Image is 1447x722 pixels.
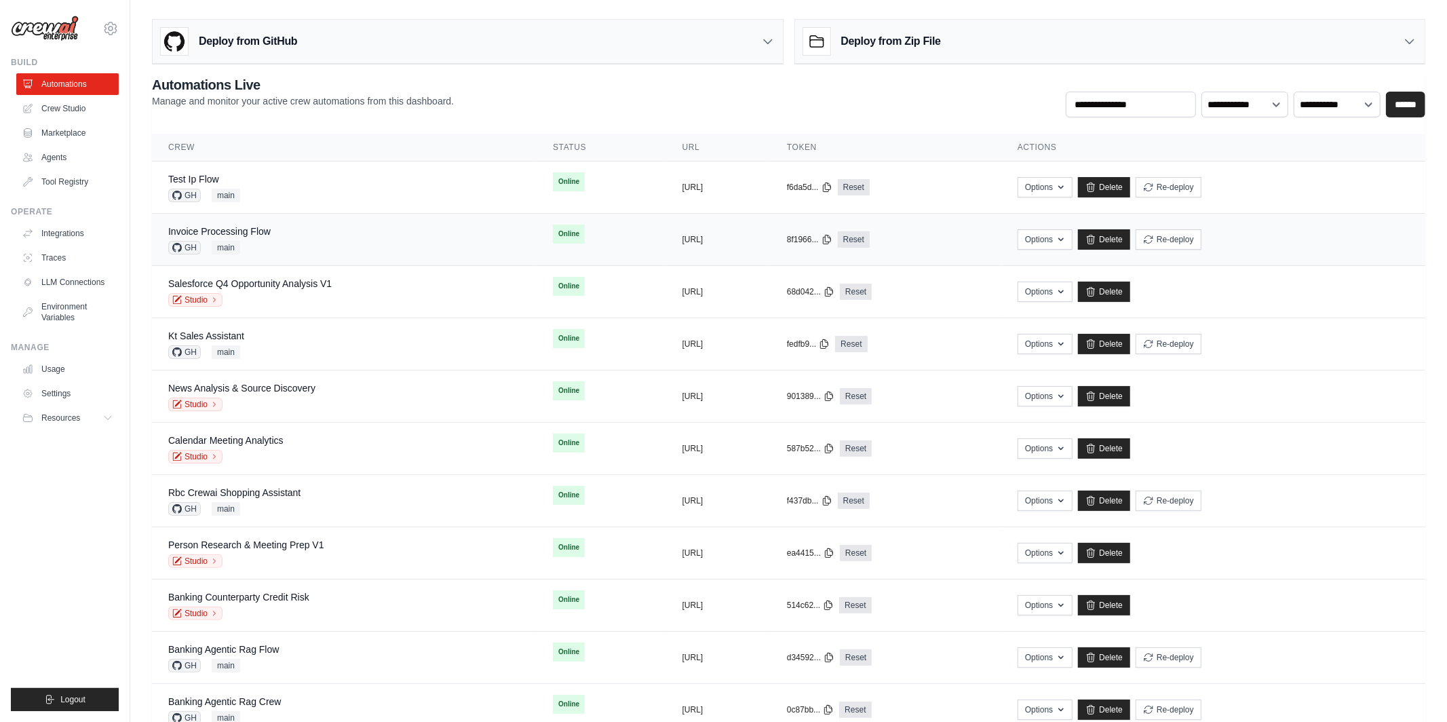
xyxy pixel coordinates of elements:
span: Online [553,381,585,400]
img: GitHub Logo [161,28,188,55]
span: GH [168,659,201,672]
a: Reset [838,231,870,248]
button: Logout [11,688,119,711]
a: Environment Variables [16,296,119,328]
button: Options [1018,543,1073,563]
div: Operate [11,206,119,217]
span: Online [553,538,585,557]
a: Salesforce Q4 Opportunity Analysis V1 [168,278,332,289]
span: main [212,241,240,254]
span: Online [553,590,585,609]
a: Banking Agentic Rag Crew [168,696,282,707]
div: Build [11,57,119,68]
span: GH [168,345,201,359]
button: Options [1018,595,1073,615]
a: Rbc Crewai Shopping Assistant [168,487,301,498]
button: Resources [16,407,119,429]
button: Options [1018,386,1073,406]
a: Test Ip Flow [168,174,219,185]
a: Reset [840,440,872,457]
span: Online [553,277,585,296]
h3: Deploy from GitHub [199,33,297,50]
h2: Automations Live [152,75,454,94]
button: f437db... [787,495,832,506]
span: GH [168,502,201,516]
button: Options [1018,334,1073,354]
th: Actions [1001,134,1425,161]
span: Online [553,434,585,453]
a: Reset [839,597,871,613]
a: Delete [1078,543,1130,563]
th: URL [666,134,771,161]
button: Options [1018,177,1073,197]
a: Delete [1078,647,1130,668]
span: Online [553,643,585,662]
a: Crew Studio [16,98,119,119]
a: Delete [1078,334,1130,354]
a: Delete [1078,595,1130,615]
img: Logo [11,16,79,41]
a: Delete [1078,700,1130,720]
button: Options [1018,438,1073,459]
a: Delete [1078,229,1130,250]
a: Traces [16,247,119,269]
a: Reset [840,545,872,561]
th: Token [771,134,1001,161]
a: Automations [16,73,119,95]
a: Delete [1078,491,1130,511]
a: Reset [835,336,867,352]
a: Studio [168,293,223,307]
a: Reset [840,284,872,300]
button: 901389... [787,391,834,402]
a: Banking Agentic Rag Flow [168,644,279,655]
span: Online [553,486,585,505]
a: LLM Connections [16,271,119,293]
button: d34592... [787,652,834,663]
button: Options [1018,491,1073,511]
p: Manage and monitor your active crew automations from this dashboard. [152,94,454,108]
a: Calendar Meeting Analytics [168,435,284,446]
button: f6da5d... [787,182,832,193]
span: GH [168,241,201,254]
a: Tool Registry [16,171,119,193]
button: Re-deploy [1136,647,1201,668]
a: Reset [838,493,870,509]
button: Re-deploy [1136,700,1201,720]
a: Studio [168,554,223,568]
a: Delete [1078,438,1130,459]
h3: Deploy from Zip File [841,33,941,50]
a: Delete [1078,386,1130,406]
a: Person Research & Meeting Prep V1 [168,539,324,550]
button: fedfb9... [787,339,830,349]
button: Re-deploy [1136,229,1201,250]
span: GH [168,189,201,202]
a: Agents [16,147,119,168]
span: main [212,659,240,672]
span: Online [553,225,585,244]
span: main [212,189,240,202]
a: News Analysis & Source Discovery [168,383,315,394]
a: Usage [16,358,119,380]
button: Options [1018,282,1073,302]
a: Delete [1078,282,1130,302]
a: Reset [840,388,872,404]
button: Re-deploy [1136,334,1201,354]
span: main [212,502,240,516]
span: Online [553,172,585,191]
span: Resources [41,413,80,423]
a: Invoice Processing Flow [168,226,271,237]
button: 514c62... [787,600,834,611]
a: Studio [168,607,223,620]
a: Reset [839,702,871,718]
span: Logout [60,694,85,705]
a: Marketplace [16,122,119,144]
a: Kt Sales Assistant [168,330,244,341]
button: 8f1966... [787,234,832,245]
button: 68d042... [787,286,834,297]
a: Studio [168,450,223,463]
button: Options [1018,700,1073,720]
span: Online [553,329,585,348]
button: Options [1018,229,1073,250]
button: Re-deploy [1136,491,1201,511]
button: Re-deploy [1136,177,1201,197]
